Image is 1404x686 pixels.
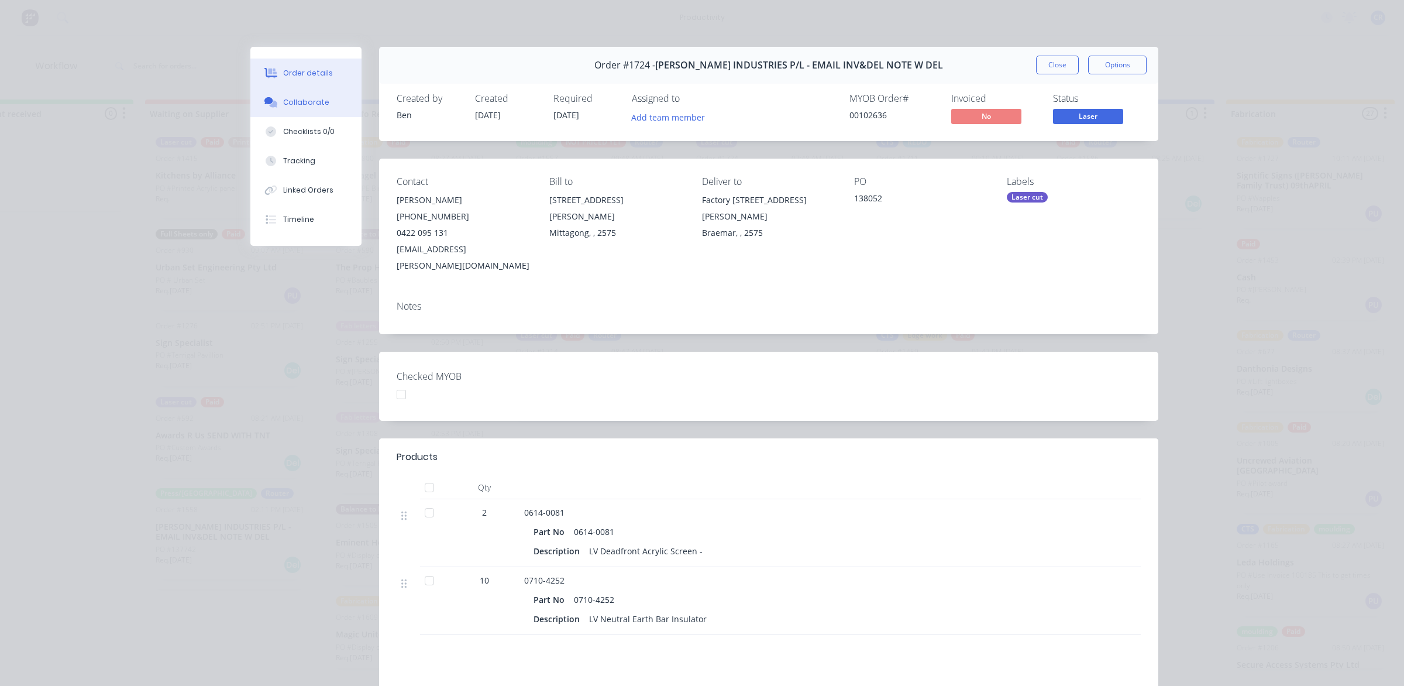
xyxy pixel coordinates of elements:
div: LV Deadfront Acrylic Screen - [584,543,707,560]
div: [PERSON_NAME][PHONE_NUMBER]0422 095 131[EMAIL_ADDRESS][PERSON_NAME][DOMAIN_NAME] [397,192,531,274]
div: Required [553,93,618,104]
button: Linked Orders [250,176,362,205]
div: 00102636 [849,109,937,121]
div: Qty [449,476,519,499]
div: Description [534,610,584,627]
div: Order details [283,68,333,78]
button: Add team member [625,109,711,125]
div: Linked Orders [283,185,333,195]
div: Products [397,450,438,464]
button: Timeline [250,205,362,234]
div: Created by [397,93,461,104]
div: 0422 095 131 [397,225,531,241]
span: 10 [480,574,489,586]
button: Collaborate [250,88,362,117]
div: Ben [397,109,461,121]
div: Factory [STREET_ADDRESS][PERSON_NAME]Braemar, , 2575 [702,192,836,241]
div: Invoiced [951,93,1039,104]
div: Labels [1007,176,1141,187]
div: Tracking [283,156,315,166]
div: Status [1053,93,1141,104]
div: [EMAIL_ADDRESS][PERSON_NAME][DOMAIN_NAME] [397,241,531,274]
span: 2 [482,506,487,519]
div: LV Neutral Earth Bar Insulator [584,610,711,627]
div: Checklists 0/0 [283,126,335,137]
span: [DATE] [553,109,579,121]
div: Mittagong, , 2575 [549,225,683,241]
span: No [951,109,1021,124]
div: MYOB Order # [849,93,937,104]
div: [PHONE_NUMBER] [397,208,531,225]
button: Laser [1053,109,1123,126]
span: Laser [1053,109,1123,124]
div: Assigned to [632,93,749,104]
div: Deliver to [702,176,836,187]
div: Laser cut [1007,192,1048,203]
span: Order #1724 - [594,60,655,71]
button: Options [1088,56,1147,74]
span: [DATE] [475,109,501,121]
div: Bill to [549,176,683,187]
div: 0710-4252 [569,591,619,608]
div: PO [854,176,988,187]
button: Order details [250,59,362,88]
div: Collaborate [283,97,329,108]
span: [PERSON_NAME] INDUSTRIES P/L - EMAIL INV&DEL NOTE W DEL [655,60,943,71]
button: Tracking [250,146,362,176]
div: Description [534,543,584,560]
div: Timeline [283,214,314,225]
div: Contact [397,176,531,187]
div: [STREET_ADDRESS][PERSON_NAME] [549,192,683,225]
label: Checked MYOB [397,369,543,383]
button: Checklists 0/0 [250,117,362,146]
div: Notes [397,301,1141,312]
button: Close [1036,56,1079,74]
div: [PERSON_NAME] [397,192,531,208]
div: 0614-0081 [569,523,619,540]
div: Created [475,93,539,104]
div: Part No [534,523,569,540]
div: 138052 [854,192,988,208]
button: Add team member [632,109,711,125]
span: 0710-4252 [524,575,565,586]
div: Factory [STREET_ADDRESS][PERSON_NAME] [702,192,836,225]
div: Part No [534,591,569,608]
div: Braemar, , 2575 [702,225,836,241]
span: 0614-0081 [524,507,565,518]
div: [STREET_ADDRESS][PERSON_NAME]Mittagong, , 2575 [549,192,683,241]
